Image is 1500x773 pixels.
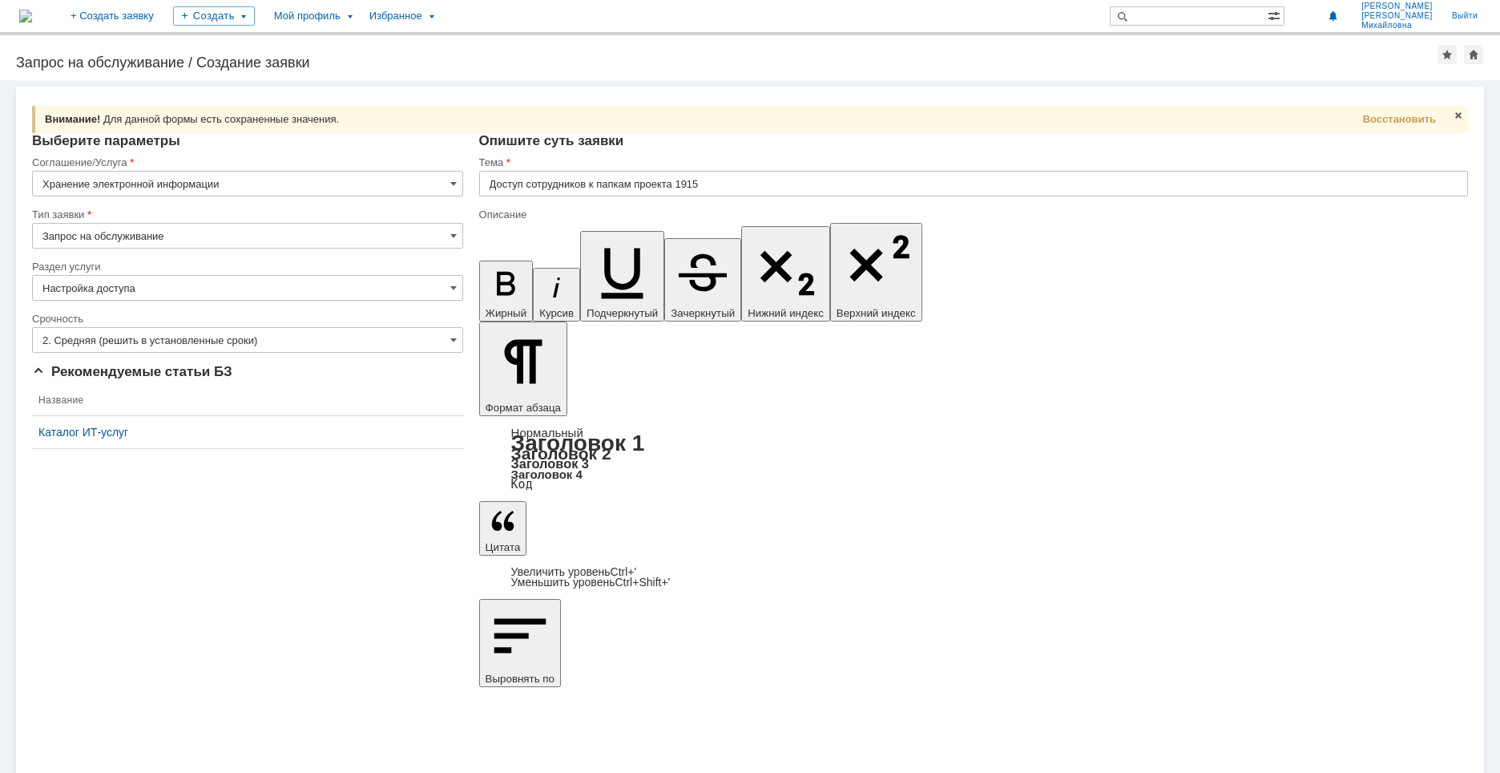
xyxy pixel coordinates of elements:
span: Ctrl+' [611,565,637,578]
div: Описание [479,209,1465,220]
div: Сделать домашней страницей [1464,45,1483,64]
button: Жирный [479,261,534,322]
a: Заголовок 2 [511,444,611,463]
span: Рекомендуемые статьи БЗ [32,364,232,379]
div: Тип заявки [32,209,460,220]
button: Формат абзаца [479,322,567,416]
span: Жирный [486,307,527,319]
span: Ctrl+Shift+' [615,576,670,589]
span: Зачеркнутый [671,307,735,319]
span: Нижний индекс [748,307,824,319]
button: Курсив [533,268,580,322]
a: Каталог ИТ-услуг [38,426,457,439]
div: Добавить в избранное [1437,45,1457,64]
span: Подчеркнутый [587,307,658,319]
span: Для данной формы есть сохраненные значения. [103,113,339,125]
a: Код [511,477,533,492]
div: Создать [173,6,255,26]
span: Выберите параметры [32,133,180,148]
button: Выровнять по [479,599,561,687]
span: Закрыть [1452,109,1465,122]
div: Формат абзаца [479,427,1468,490]
span: Восстановить [1363,113,1436,125]
span: Выровнять по [486,673,554,685]
div: Тема [479,157,1465,168]
span: Расширенный поиск [1268,7,1284,22]
div: Раздел услуги [32,261,460,272]
span: [PERSON_NAME] [1361,2,1433,11]
span: Цитата [486,541,521,553]
span: Курсив [539,307,574,319]
a: Decrease [511,576,671,589]
button: Нижний индекс [741,226,830,322]
span: Формат абзаца [486,402,561,414]
div: Цитата [479,567,1468,588]
div: Соглашение/Услуга [32,157,460,168]
img: logo [19,10,32,22]
span: Верхний индекс [837,307,916,319]
th: Название [32,385,463,416]
a: Increase [511,565,637,578]
a: Перейти на домашнюю страницу [19,10,32,22]
button: Зачеркнутый [664,238,741,322]
div: Срочность [32,314,460,324]
span: Опишите суть заявки [479,133,624,148]
a: Нормальный [511,426,583,439]
button: Верхний индекс [830,223,922,322]
a: Заголовок 3 [511,456,589,471]
div: Запрос на обслуживание / Создание заявки [16,55,1437,71]
span: Внимание! [45,113,100,125]
span: [PERSON_NAME] [1361,11,1433,21]
button: Цитата [479,501,527,556]
span: Михайловна [1361,21,1433,30]
a: Заголовок 4 [511,467,583,481]
a: Заголовок 1 [511,431,645,455]
button: Подчеркнутый [580,231,664,322]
